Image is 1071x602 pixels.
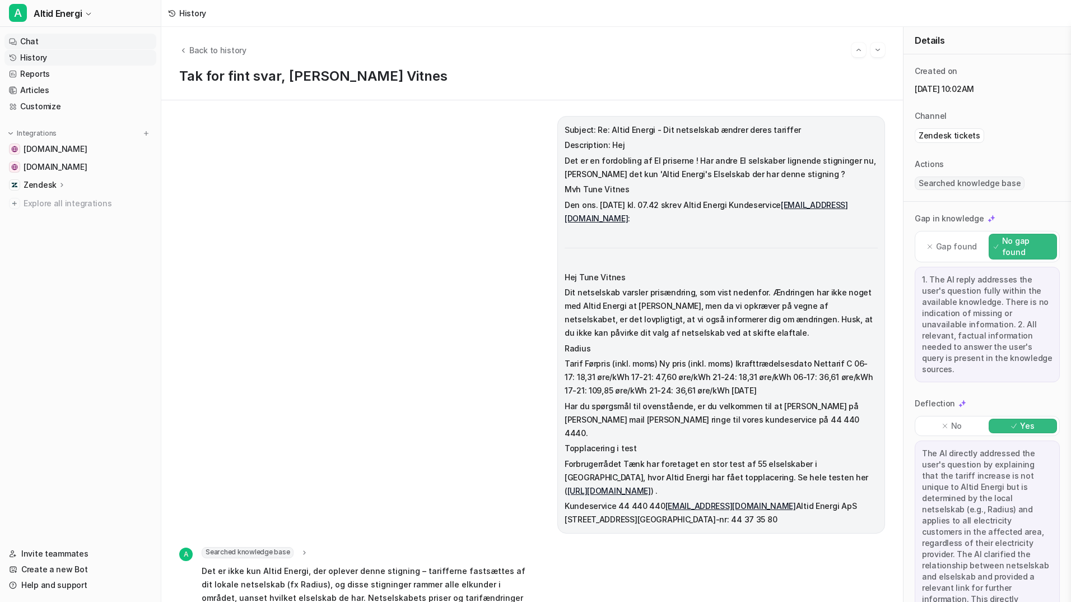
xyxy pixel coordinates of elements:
[565,271,878,284] p: Hej Tune Vitnes
[4,82,156,98] a: Articles
[24,195,152,212] span: Explore all integrations
[11,182,18,188] img: Zendesk
[179,7,206,19] div: History
[4,562,156,577] a: Create a new Bot
[936,241,977,252] p: Gap found
[24,161,87,173] span: [DOMAIN_NAME]
[4,546,156,562] a: Invite teammates
[4,196,156,211] a: Explore all integrations
[565,123,878,137] p: Subject: Re: Altid Energi - Dit netselskab ændrer deres tariffer
[565,499,878,526] p: Kundeservice 44 440 440 Altid Energi ApS [STREET_ADDRESS][GEOGRAPHIC_DATA]-nr: 44 37 35 80
[1020,420,1034,432] p: Yes
[915,66,957,77] p: Created on
[4,34,156,49] a: Chat
[855,45,863,55] img: Previous session
[11,164,18,170] img: altidenergi.dk
[4,66,156,82] a: Reports
[4,99,156,114] a: Customize
[24,179,57,191] p: Zendesk
[4,577,156,593] a: Help and support
[915,398,955,409] p: Deflection
[565,286,878,340] p: Dit netselskab varsler prisændring, som vist nedenfor. Ændringen har ikke noget med Altid Energi ...
[919,130,980,141] p: Zendesk tickets
[142,129,150,137] img: menu_add.svg
[565,138,878,152] p: Description: Hej
[565,442,878,455] p: Topplacering i test
[915,159,944,170] p: Actions
[11,146,18,152] img: greenpowerdenmark.dk
[4,159,156,175] a: altidenergi.dk[DOMAIN_NAME]
[189,44,246,56] span: Back to history
[9,4,27,22] span: A
[915,110,947,122] p: Channel
[874,45,882,55] img: Next session
[904,27,1071,54] div: Details
[4,50,156,66] a: History
[870,43,885,57] button: Go to next session
[1002,235,1052,258] p: No gap found
[17,129,57,138] p: Integrations
[915,177,1025,190] span: Searched knowledge base
[565,154,878,181] p: Det er en fordobling af El priserne ! Har andre El selskaber lignende stigninger nu, [PERSON_NAME...
[202,547,294,558] span: Searched knowledge base
[179,68,885,84] p: Tak for fint svar, [PERSON_NAME] Vitnes
[567,486,651,496] a: [URL][DOMAIN_NAME]
[565,200,848,223] a: [EMAIL_ADDRESS][DOMAIN_NAME]
[4,128,60,139] button: Integrations
[851,43,866,57] button: Go to previous session
[665,501,796,511] a: [EMAIL_ADDRESS][DOMAIN_NAME]
[565,457,878,498] p: Forbrugerrådet Tænk har foretaget en stor test af 55 elselskaber i [GEOGRAPHIC_DATA], hvor Altid ...
[915,84,1060,95] p: [DATE] 10:02AM
[565,400,878,440] p: Har du spørgsmål til ovenstående, er du velkommen til at [PERSON_NAME] på [PERSON_NAME] mail [PER...
[179,548,193,561] span: A
[7,129,15,137] img: expand menu
[565,183,878,196] p: Mvh Tune Vitnes
[915,267,1060,382] div: 1. The AI reply addresses the user's question fully within the available knowledge. There is no i...
[565,342,878,355] p: Radius
[951,420,962,432] p: No
[179,44,246,56] button: Back to history
[565,357,878,397] p: Tarif Førpris (inkl. moms) Ny pris (inkl. moms) Ikrafttrædelsesdato Nettarif C 06-17: 18,31 øre/k...
[34,6,82,21] span: Altid Energi
[4,141,156,157] a: greenpowerdenmark.dk[DOMAIN_NAME]
[565,198,878,225] p: Den ons. [DATE] kl. 07.42 skrev Altid Energi Kundeservice :
[24,143,87,155] span: [DOMAIN_NAME]
[9,198,20,209] img: explore all integrations
[915,213,984,224] p: Gap in knowledge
